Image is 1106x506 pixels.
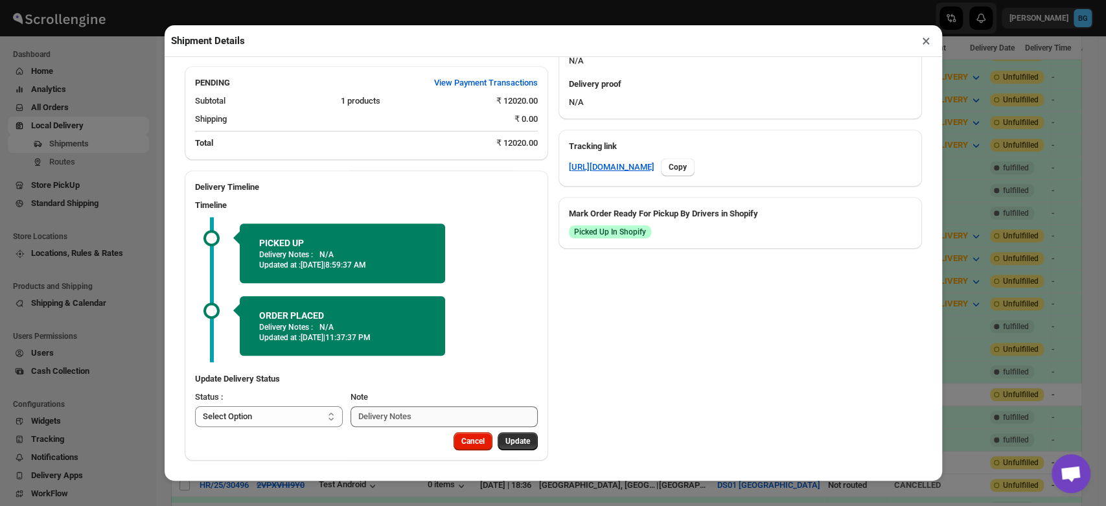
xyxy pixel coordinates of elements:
button: Cancel [454,432,492,450]
span: View Payment Transactions [434,76,538,89]
h3: Timeline [195,199,538,212]
button: Copy [661,158,695,176]
div: ₹ 12020.00 [496,137,538,150]
div: ₹ 0.00 [514,113,538,126]
b: Total [195,138,213,148]
span: Status : [195,392,223,402]
h3: Tracking link [569,140,912,153]
h3: Delivery proof [569,78,912,91]
p: Delivery Notes : [259,249,313,260]
span: Picked Up In Shopify [574,227,646,237]
h3: Update Delivery Status [195,373,538,385]
h2: ORDER PLACED [259,309,426,322]
div: Subtotal [195,95,331,108]
span: Cancel [461,436,485,446]
p: Updated at : [259,332,426,343]
div: N/A [559,73,922,119]
button: Update [498,432,538,450]
h2: PENDING [195,76,230,89]
h2: Shipment Details [171,34,245,47]
span: Update [505,436,530,446]
div: 1 products [341,95,486,108]
button: View Payment Transactions [426,73,546,93]
div: Shipping [195,113,504,126]
h2: PICKED UP [259,236,426,249]
p: Updated at : [259,260,426,270]
input: Delivery Notes [351,406,538,427]
span: [DATE] | 8:59:37 AM [301,260,366,270]
h3: Mark Order Ready For Pickup By Drivers in Shopify [569,207,912,220]
h2: Delivery Timeline [195,181,538,194]
a: [URL][DOMAIN_NAME] [569,161,654,174]
button: × [917,32,936,50]
span: Copy [669,162,687,172]
p: Delivery Notes : [259,322,313,332]
span: [DATE] | 11:37:37 PM [301,333,371,342]
p: N/A [319,249,334,260]
p: N/A [319,322,334,332]
span: Note [351,392,368,402]
div: ₹ 12020.00 [496,95,538,108]
div: Open chat [1052,454,1090,493]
